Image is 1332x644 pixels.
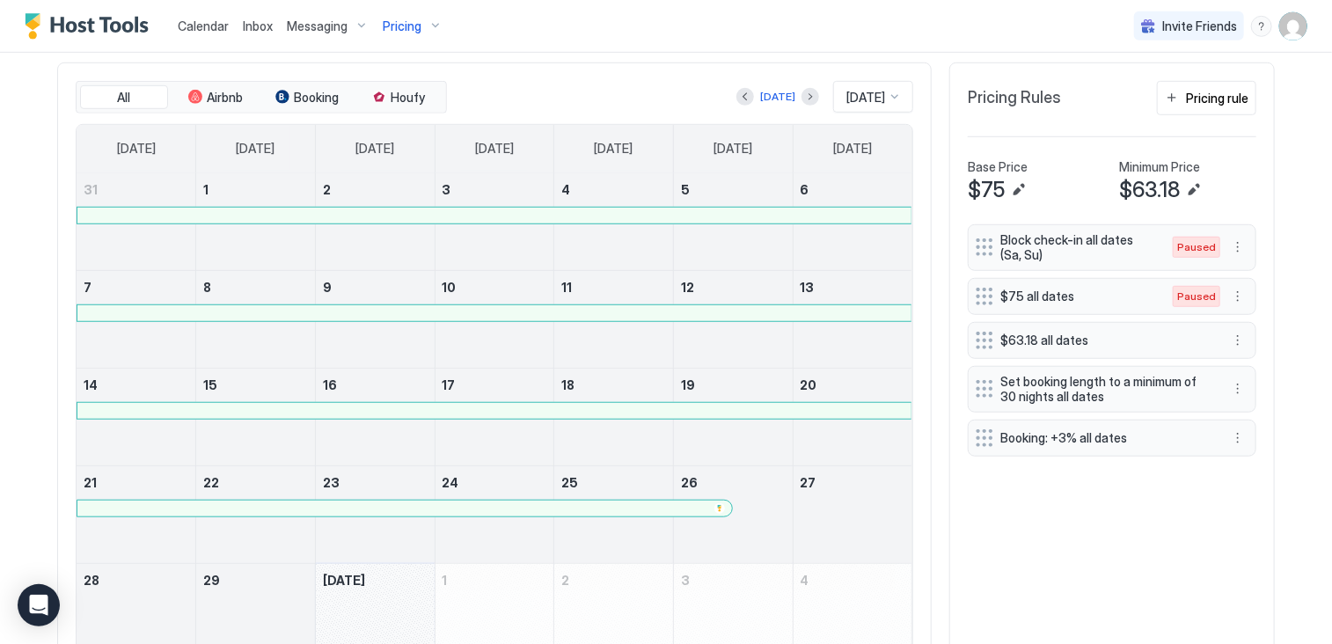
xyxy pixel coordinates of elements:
[443,475,459,490] span: 24
[203,573,220,588] span: 29
[968,420,1256,457] div: Booking: +3% all dates menu
[760,89,795,105] div: [DATE]
[355,85,443,110] button: Houfy
[681,280,694,295] span: 12
[554,173,674,271] td: September 4, 2025
[76,81,447,114] div: tab-group
[243,18,273,33] span: Inbox
[315,270,435,368] td: September 9, 2025
[196,564,315,596] a: September 29, 2025
[178,17,229,35] a: Calendar
[801,573,809,588] span: 4
[1227,237,1248,258] button: More options
[793,465,912,563] td: September 27, 2025
[968,366,1256,413] div: Set booking length to a minimum of 30 nights all dates menu
[554,564,673,596] a: October 2, 2025
[561,280,572,295] span: 11
[203,280,211,295] span: 8
[554,368,674,465] td: September 18, 2025
[77,466,195,499] a: September 21, 2025
[801,88,819,106] button: Next month
[323,475,340,490] span: 23
[84,475,97,490] span: 21
[203,182,209,197] span: 1
[968,322,1256,359] div: $63.18 all dates menu
[435,173,554,271] td: September 3, 2025
[681,377,695,392] span: 19
[1251,16,1272,37] div: menu
[443,377,456,392] span: 17
[25,13,157,40] a: Host Tools Logo
[846,90,885,106] span: [DATE]
[674,564,793,596] a: October 3, 2025
[316,466,435,499] a: September 23, 2025
[323,280,332,295] span: 9
[1177,239,1216,255] span: Paused
[338,125,412,172] a: Tuesday
[315,173,435,271] td: September 2, 2025
[316,271,435,304] a: September 9, 2025
[323,182,331,197] span: 2
[801,280,815,295] span: 13
[435,270,554,368] td: September 10, 2025
[1227,428,1248,449] button: More options
[801,182,809,197] span: 6
[1227,237,1248,258] div: menu
[554,271,673,304] a: September 11, 2025
[196,368,316,465] td: September 15, 2025
[968,224,1256,271] div: Block check-in all dates (Sa, Su) Pausedmenu
[1227,286,1248,307] div: menu
[443,573,448,588] span: 1
[681,475,698,490] span: 26
[1000,232,1155,263] span: Block check-in all dates (Sa, Su)
[84,182,98,197] span: 31
[196,173,316,271] td: September 1, 2025
[84,377,98,392] span: 14
[793,270,912,368] td: September 13, 2025
[323,573,365,588] span: [DATE]
[243,17,273,35] a: Inbox
[457,125,531,172] a: Wednesday
[435,466,554,499] a: September 24, 2025
[77,173,196,271] td: August 31, 2025
[554,466,673,499] a: September 25, 2025
[77,173,195,206] a: August 31, 2025
[968,159,1028,175] span: Base Price
[435,271,554,304] a: September 10, 2025
[674,465,794,563] td: September 26, 2025
[315,465,435,563] td: September 23, 2025
[794,173,912,206] a: September 6, 2025
[287,18,348,34] span: Messaging
[196,271,315,304] a: September 8, 2025
[435,368,554,465] td: September 17, 2025
[1186,89,1248,107] div: Pricing rule
[443,280,457,295] span: 10
[196,369,315,401] a: September 15, 2025
[219,125,293,172] a: Monday
[196,270,316,368] td: September 8, 2025
[674,173,794,271] td: September 5, 2025
[1227,330,1248,351] div: menu
[1000,430,1210,446] span: Booking: +3% all dates
[117,141,156,157] span: [DATE]
[443,182,451,197] span: 3
[968,177,1005,203] span: $75
[237,141,275,157] span: [DATE]
[203,377,217,392] span: 15
[316,369,435,401] a: September 16, 2025
[1162,18,1237,34] span: Invite Friends
[674,173,793,206] a: September 5, 2025
[84,280,91,295] span: 7
[1000,374,1210,405] span: Set booking length to a minimum of 30 nights all dates
[355,141,394,157] span: [DATE]
[681,182,690,197] span: 5
[475,141,514,157] span: [DATE]
[968,88,1061,108] span: Pricing Rules
[696,125,770,172] a: Friday
[561,377,575,392] span: 18
[77,369,195,401] a: September 14, 2025
[674,270,794,368] td: September 12, 2025
[435,369,554,401] a: September 17, 2025
[383,18,421,34] span: Pricing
